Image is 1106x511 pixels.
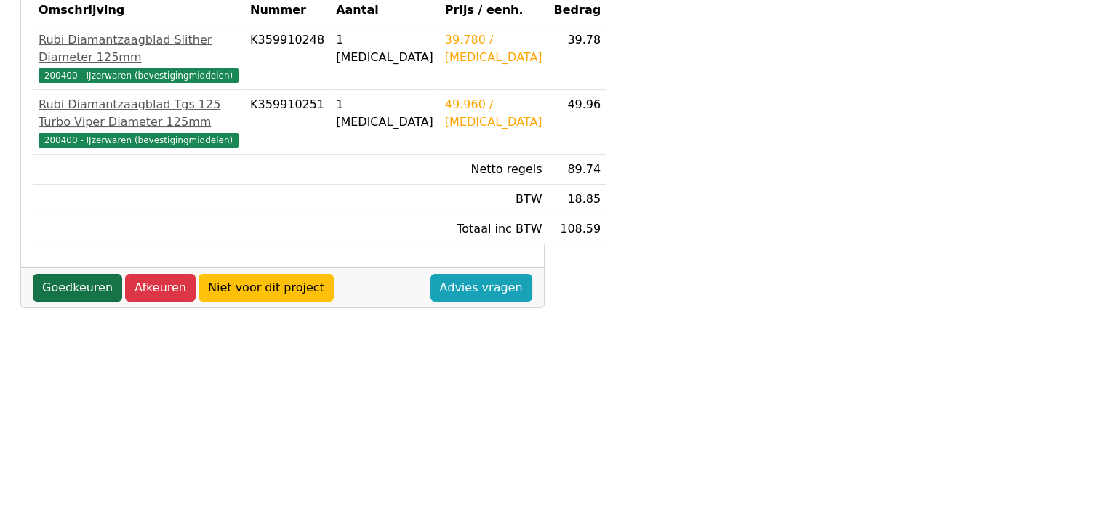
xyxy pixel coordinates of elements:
td: Totaal inc BTW [439,214,548,244]
a: Goedkeuren [33,274,122,302]
a: Niet voor dit project [199,274,334,302]
span: 200400 - IJzerwaren (bevestigingmiddelen) [39,68,239,83]
td: K359910248 [244,25,330,90]
td: 108.59 [548,214,606,244]
td: BTW [439,185,548,214]
td: 49.96 [548,90,606,155]
td: 39.78 [548,25,606,90]
div: Rubi Diamantzaagblad Slither Diameter 125mm [39,31,239,66]
a: Advies vragen [430,274,532,302]
div: 1 [MEDICAL_DATA] [336,96,433,131]
td: K359910251 [244,90,330,155]
div: 39.780 / [MEDICAL_DATA] [445,31,542,66]
td: 89.74 [548,155,606,185]
div: Rubi Diamantzaagblad Tgs 125 Turbo Viper Diameter 125mm [39,96,239,131]
span: 200400 - IJzerwaren (bevestigingmiddelen) [39,133,239,148]
div: 1 [MEDICAL_DATA] [336,31,433,66]
div: 49.960 / [MEDICAL_DATA] [445,96,542,131]
a: Afkeuren [125,274,196,302]
a: Rubi Diamantzaagblad Tgs 125 Turbo Viper Diameter 125mm200400 - IJzerwaren (bevestigingmiddelen) [39,96,239,148]
td: 18.85 [548,185,606,214]
td: Netto regels [439,155,548,185]
a: Rubi Diamantzaagblad Slither Diameter 125mm200400 - IJzerwaren (bevestigingmiddelen) [39,31,239,84]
